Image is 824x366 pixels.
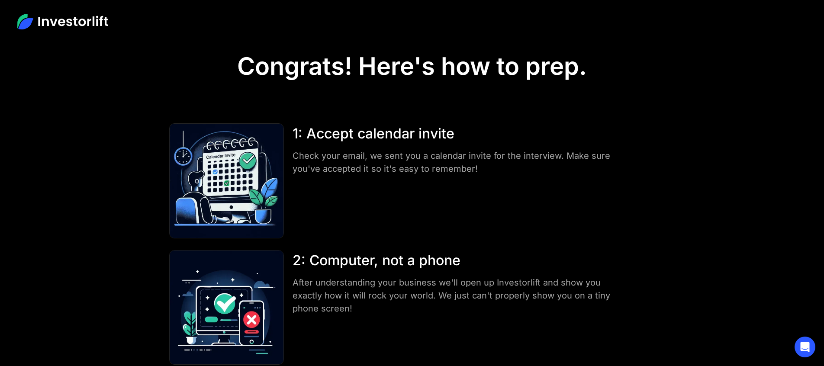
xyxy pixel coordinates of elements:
[293,250,618,271] div: 2: Computer, not a phone
[795,337,815,357] div: Open Intercom Messenger
[293,123,618,144] div: 1: Accept calendar invite
[293,149,618,175] div: Check your email, we sent you a calendar invite for the interview. Make sure you've accepted it s...
[293,276,618,315] div: After understanding your business we'll open up Investorlift and show you exactly how it will roc...
[237,52,587,81] h1: Congrats! Here's how to prep.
